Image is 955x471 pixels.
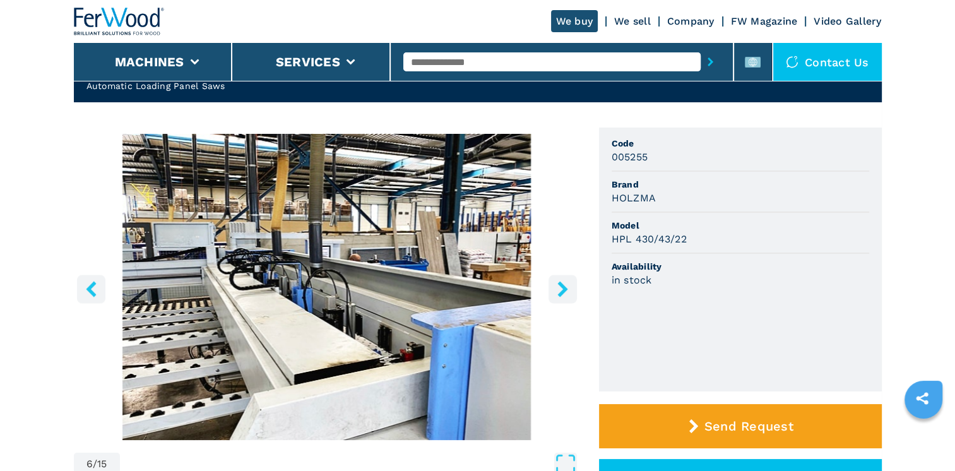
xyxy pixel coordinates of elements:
h3: 005255 [612,150,648,164]
h3: in stock [612,273,652,287]
button: submit-button [701,47,720,76]
button: left-button [77,275,105,303]
h3: HOLZMA [612,191,656,205]
span: Code [612,137,869,150]
h3: HPL 430/43/22 [612,232,687,246]
button: Machines [115,54,184,69]
button: Send Request [599,404,882,448]
button: Services [276,54,340,69]
div: Contact us [773,43,882,81]
a: Company [667,15,715,27]
span: Model [612,219,869,232]
span: Availability [612,260,869,273]
img: Contact us [786,56,798,68]
span: Brand [612,178,869,191]
h2: Automatic Loading Panel Saws [86,80,297,92]
button: right-button [549,275,577,303]
div: Go to Slide 6 [74,134,580,440]
span: Send Request [704,419,793,434]
a: We sell [614,15,651,27]
img: Ferwood [74,8,165,35]
span: 6 [86,459,93,469]
a: We buy [551,10,598,32]
a: Video Gallery [814,15,881,27]
span: 15 [97,459,107,469]
a: sharethis [906,383,938,414]
a: FW Magazine [731,15,798,27]
img: Automatic Loading Panel Saws HOLZMA HPL 430/43/22 [74,134,580,440]
iframe: Chat [901,414,946,462]
span: / [93,459,97,469]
